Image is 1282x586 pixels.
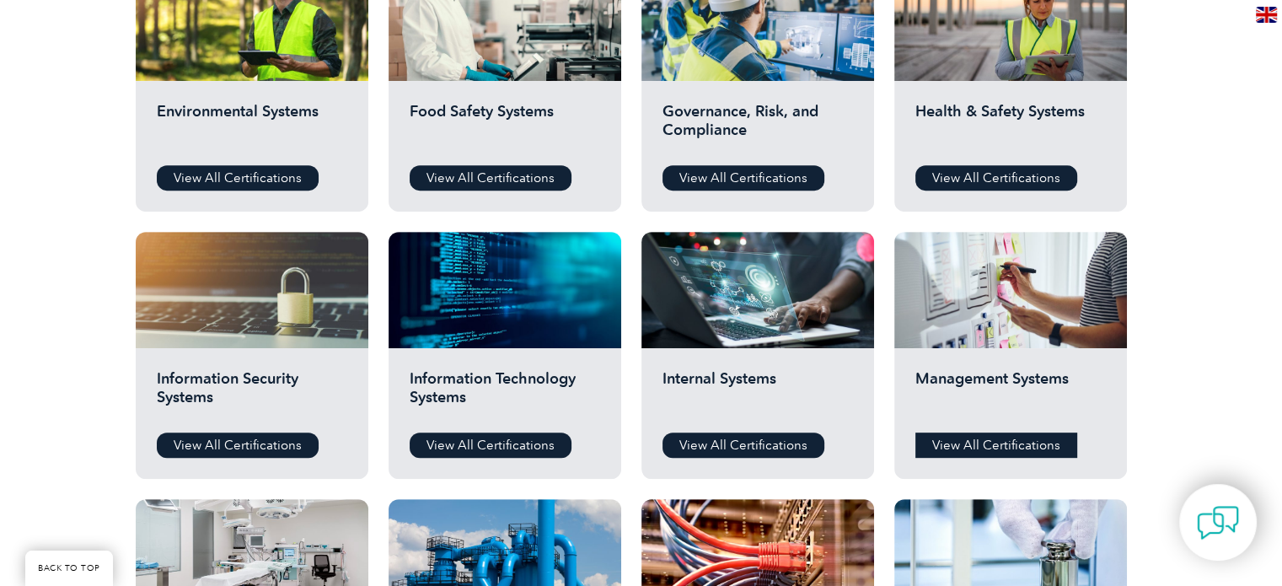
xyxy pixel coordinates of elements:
h2: Information Security Systems [157,369,347,420]
h2: Environmental Systems [157,102,347,153]
img: en [1256,7,1277,23]
a: View All Certifications [915,165,1077,191]
a: BACK TO TOP [25,551,113,586]
h2: Governance, Risk, and Compliance [662,102,853,153]
a: View All Certifications [410,433,571,458]
img: contact-chat.png [1197,502,1239,544]
a: View All Certifications [157,433,319,458]
a: View All Certifications [410,165,571,191]
h2: Management Systems [915,369,1106,420]
a: View All Certifications [157,165,319,191]
a: View All Certifications [915,433,1077,458]
h2: Food Safety Systems [410,102,600,153]
h2: Internal Systems [662,369,853,420]
a: View All Certifications [662,433,824,458]
a: View All Certifications [662,165,824,191]
h2: Information Technology Systems [410,369,600,420]
h2: Health & Safety Systems [915,102,1106,153]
